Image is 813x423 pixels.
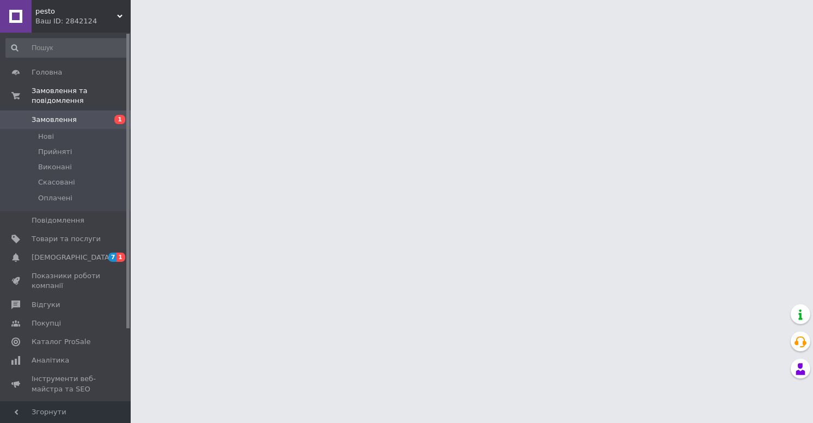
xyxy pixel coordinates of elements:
span: 1 [114,115,125,124]
span: 7 [108,253,117,262]
span: pesto [35,7,117,16]
input: Пошук [5,38,128,58]
span: Замовлення та повідомлення [32,86,131,106]
span: Показники роботи компанії [32,271,101,291]
span: Аналітика [32,355,69,365]
span: Каталог ProSale [32,337,90,347]
span: Товари та послуги [32,234,101,244]
span: Оплачені [38,193,72,203]
span: Нові [38,132,54,142]
span: 1 [117,253,125,262]
span: Відгуки [32,300,60,310]
div: Ваш ID: 2842124 [35,16,131,26]
span: Виконані [38,162,72,172]
span: [DEMOGRAPHIC_DATA] [32,253,112,262]
span: Покупці [32,318,61,328]
span: Інструменти веб-майстра та SEO [32,374,101,394]
span: Повідомлення [32,216,84,225]
span: Головна [32,68,62,77]
span: Прийняті [38,147,72,157]
span: Скасовані [38,177,75,187]
span: Замовлення [32,115,77,125]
